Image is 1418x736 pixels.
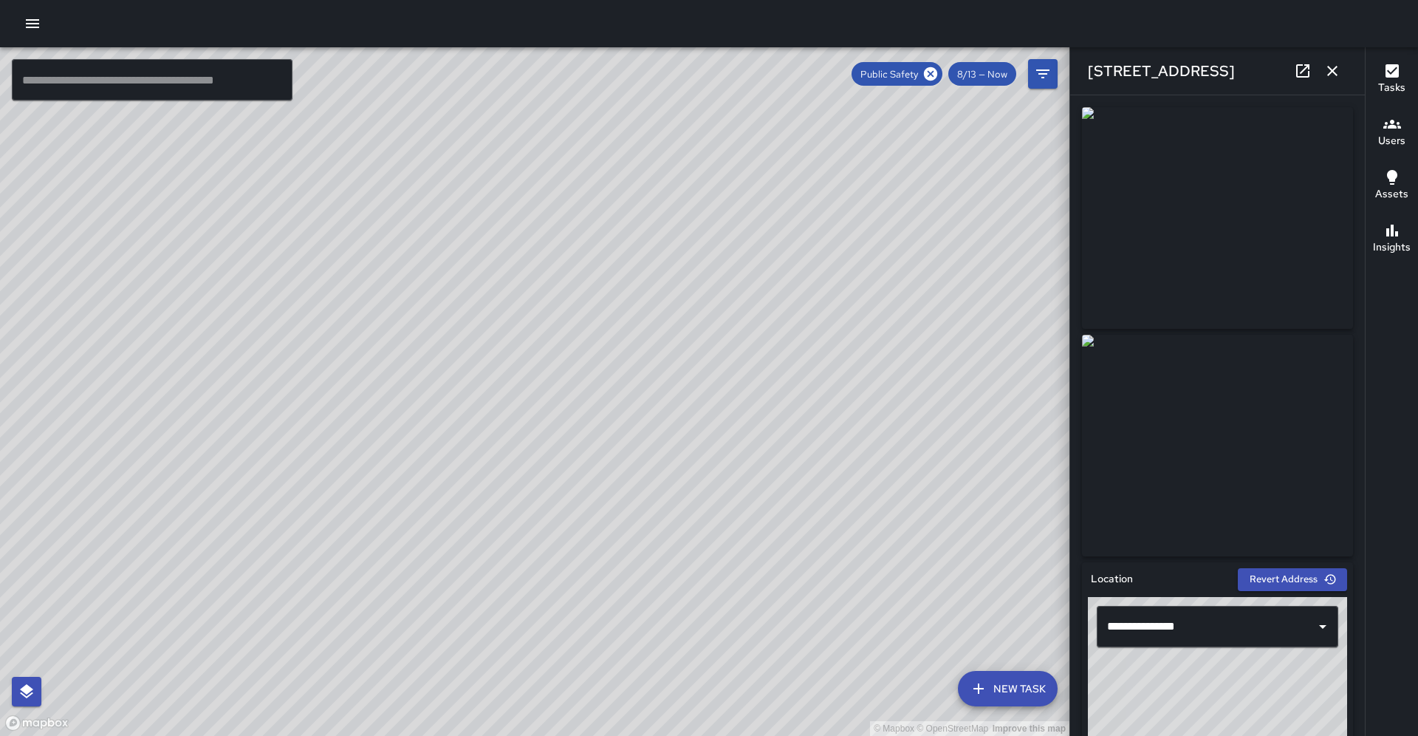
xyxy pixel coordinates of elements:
span: Public Safety [852,68,927,81]
h6: Insights [1373,239,1411,256]
img: request_images%2F5dee8610-785d-11f0-ac06-55e6b4181a4a [1082,107,1353,329]
h6: Users [1378,133,1405,149]
div: Public Safety [852,62,942,86]
h6: Assets [1375,186,1408,202]
h6: Tasks [1378,80,1405,96]
button: Assets [1366,160,1418,213]
button: Insights [1366,213,1418,266]
button: Users [1366,106,1418,160]
span: 8/13 — Now [948,68,1016,81]
h6: Location [1091,571,1133,587]
button: New Task [958,671,1058,706]
button: Revert Address [1238,568,1347,591]
button: Open [1312,616,1333,637]
button: Filters [1028,59,1058,89]
h6: [STREET_ADDRESS] [1088,59,1235,83]
button: Tasks [1366,53,1418,106]
img: request_images%2F5f3f7010-785d-11f0-ac06-55e6b4181a4a [1082,335,1353,556]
